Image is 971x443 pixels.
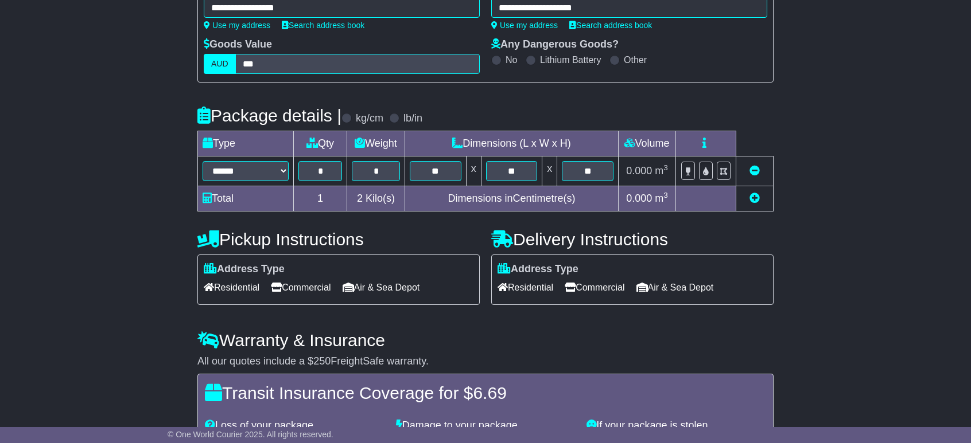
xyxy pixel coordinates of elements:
[542,156,557,186] td: x
[626,165,652,177] span: 0.000
[347,186,405,211] td: Kilo(s)
[204,21,270,30] a: Use my address
[197,355,774,368] div: All our quotes include a $ FreightSafe warranty.
[749,193,760,204] a: Add new item
[390,420,581,432] div: Damage to your package
[198,186,294,211] td: Total
[168,430,333,439] span: © One World Courier 2025. All rights reserved.
[491,38,619,51] label: Any Dangerous Goods?
[565,279,624,296] span: Commercial
[491,230,774,249] h4: Delivery Instructions
[199,420,390,432] div: Loss of your package
[403,112,422,125] label: lb/in
[618,131,675,156] td: Volume
[356,112,383,125] label: kg/cm
[197,106,341,125] h4: Package details |
[506,54,517,65] label: No
[294,186,347,211] td: 1
[540,54,601,65] label: Lithium Battery
[655,165,668,177] span: m
[343,279,420,296] span: Air & Sea Depot
[466,156,481,186] td: x
[581,420,772,432] div: If your package is stolen
[569,21,652,30] a: Search address book
[271,279,331,296] span: Commercial
[197,331,774,350] h4: Warranty & Insurance
[313,355,331,367] span: 250
[626,193,652,204] span: 0.000
[347,131,405,156] td: Weight
[197,230,480,249] h4: Pickup Instructions
[498,263,578,276] label: Address Type
[204,279,259,296] span: Residential
[663,163,668,172] sup: 3
[636,279,714,296] span: Air & Sea Depot
[204,54,236,74] label: AUD
[749,165,760,177] a: Remove this item
[282,21,364,30] a: Search address book
[663,191,668,199] sup: 3
[204,263,285,276] label: Address Type
[357,193,363,204] span: 2
[405,186,618,211] td: Dimensions in Centimetre(s)
[204,38,272,51] label: Goods Value
[491,21,558,30] a: Use my address
[473,383,506,402] span: 6.69
[624,54,647,65] label: Other
[198,131,294,156] td: Type
[294,131,347,156] td: Qty
[205,383,766,402] h4: Transit Insurance Coverage for $
[498,279,553,296] span: Residential
[405,131,618,156] td: Dimensions (L x W x H)
[655,193,668,204] span: m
